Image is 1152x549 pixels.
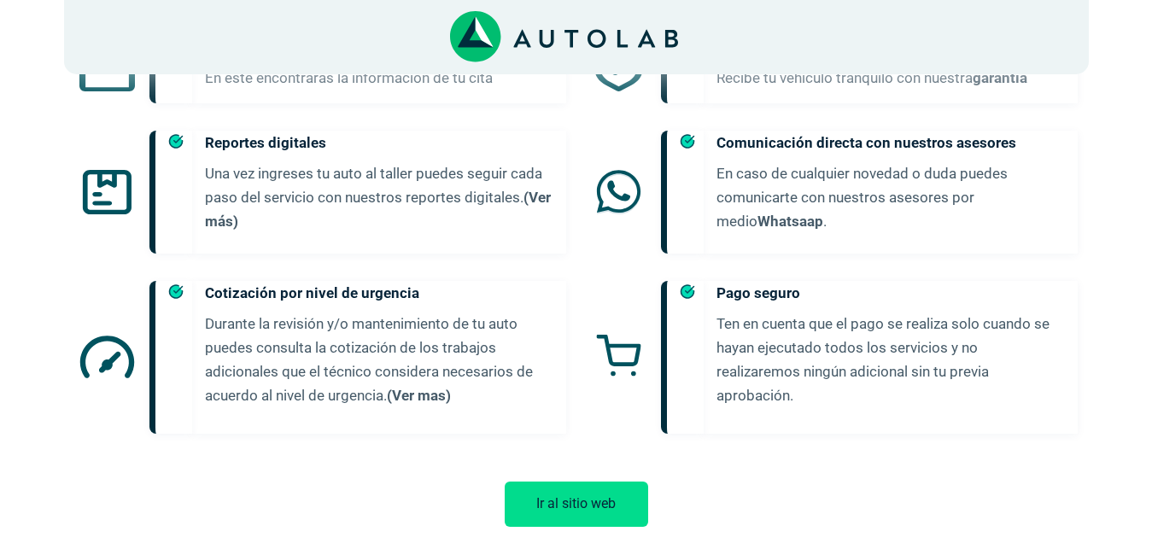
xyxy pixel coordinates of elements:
p: Ten en cuenta que el pago se realiza solo cuando se hayan ejecutado todos los servicios y no real... [716,312,1064,407]
a: Ir al sitio web [505,495,648,511]
p: Durante la revisión y/o mantenimiento de tu auto puedes consulta la cotización de los trabajos ad... [205,312,553,407]
h5: Comunicación directa con nuestros asesores [716,131,1064,155]
p: Recibe tu vehículo tranquilo con nuestra [716,66,1064,90]
a: Whatsaap [757,213,823,230]
h5: Cotización por nivel de urgencia [205,281,553,305]
p: En este encontrarás la información de tu cita [205,66,553,90]
a: (Ver mas) [387,387,451,404]
h5: Pago seguro [716,281,1064,305]
a: (Ver más) [205,189,551,230]
a: garantía [973,69,1027,86]
h5: Reportes digitales [205,131,553,155]
a: Link al sitio de autolab [450,28,678,44]
button: Ir al sitio web [505,482,648,527]
p: En caso de cualquier novedad o duda puedes comunicarte con nuestros asesores por medio . [716,161,1064,233]
p: Una vez ingreses tu auto al taller puedes seguir cada paso del servicio con nuestros reportes dig... [205,161,553,233]
span: 1 [1051,22,1067,51]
